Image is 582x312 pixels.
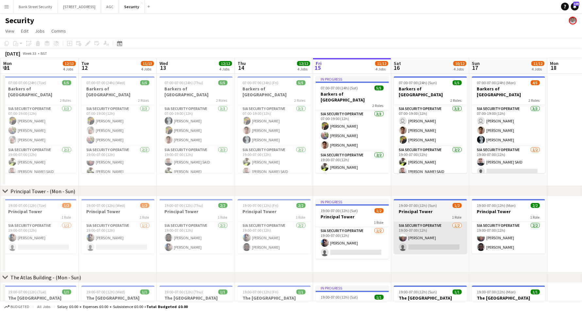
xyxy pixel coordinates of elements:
[63,67,75,71] div: 4 Jobs
[531,61,544,66] span: 11/12
[218,289,227,294] span: 1/1
[453,203,462,208] span: 1/2
[316,91,389,103] h3: Barkers of [GEOGRAPHIC_DATA]
[3,222,76,254] app-card-role: SIA Security Operative1/219:00-07:00 (12h)[PERSON_NAME]
[218,215,227,220] span: 1 Role
[13,0,58,13] button: Bank Street Security
[10,188,75,195] div: Principal Tower - (Mon - Sun)
[453,61,466,66] span: 10/12
[5,16,34,25] h1: Security
[5,50,20,57] div: [DATE]
[60,98,71,103] span: 2 Roles
[101,0,119,13] button: AGC
[453,289,462,294] span: 1/1
[394,146,467,178] app-card-role: SIA Security Operative2/219:00-07:00 (12h)[PERSON_NAME][PERSON_NAME] SAID
[296,203,306,208] span: 2/2
[81,222,155,254] app-card-role: SIA Security Operative1/219:00-07:00 (12h)[PERSON_NAME]
[238,86,311,98] h3: Barkers of [GEOGRAPHIC_DATA]
[316,300,389,306] h3: The [GEOGRAPHIC_DATA]
[216,98,227,103] span: 2 Roles
[81,209,155,214] h3: Principal Tower
[10,274,81,281] div: The Atlas Building - (Mon - Sun)
[141,67,154,71] div: 4 Jobs
[238,199,311,254] div: 19:00-07:00 (12h) (Fri)2/2Principal Tower1 RoleSIA Security Operative2/219:00-07:00 (12h)[PERSON_...
[297,61,310,66] span: 12/12
[138,98,149,103] span: 2 Roles
[316,60,322,66] span: Fri
[316,76,389,173] app-job-card: In progress07:00-07:00 (24h) (Sat)5/5Barkers of [GEOGRAPHIC_DATA]2 RolesSIA Security Operative3/3...
[3,295,76,301] h3: The [GEOGRAPHIC_DATA]
[238,146,311,178] app-card-role: SIA Security Operative2/219:00-07:00 (12h)[PERSON_NAME][PERSON_NAME] SAID
[3,76,76,173] app-job-card: 07:00-07:00 (24h) (Tue)5/5Barkers of [GEOGRAPHIC_DATA]2 RolesSIA Security Operative3/307:00-19:00...
[531,289,540,294] span: 1/1
[472,60,480,66] span: Sun
[3,146,76,178] app-card-role: SIA Security Operative2/219:00-07:00 (12h)[PERSON_NAME][PERSON_NAME] SAID
[399,203,437,208] span: 19:00-07:00 (12h) (Sun)
[549,64,558,71] span: 18
[321,86,358,90] span: 07:00-07:00 (24h) (Sat)
[237,64,246,71] span: 14
[5,28,14,34] span: View
[140,215,149,220] span: 1 Role
[238,60,246,66] span: Thu
[119,0,145,13] button: Security
[58,0,101,13] button: [STREET_ADDRESS]
[375,61,388,66] span: 11/12
[159,76,233,173] app-job-card: 07:00-07:00 (24h) (Thu)5/5Barkers of [GEOGRAPHIC_DATA]2 RolesSIA Security Operative3/307:00-19:00...
[243,289,279,294] span: 19:00-07:00 (12h) (Fri)
[374,295,384,300] span: 1/1
[451,98,462,103] span: 2 Roles
[81,76,155,173] app-job-card: 07:00-07:00 (24h) (Wed)5/5Barkers of [GEOGRAPHIC_DATA]2 RolesSIA Security Operative3/307:00-19:00...
[394,199,467,254] app-job-card: 19:00-07:00 (12h) (Sun)1/2Principal Tower1 RoleSIA Security Operative1/219:00-07:00 (12h)[PERSON_...
[35,28,45,34] span: Jobs
[297,67,310,71] div: 4 Jobs
[472,76,545,173] app-job-card: 07:00-07:00 (24h) (Mon)4/5Barkers of [GEOGRAPHIC_DATA]2 RolesSIA Security Operative3/307:00-19:00...
[140,203,149,208] span: 1/2
[238,105,311,146] app-card-role: SIA Security Operative3/307:00-19:00 (12h)[PERSON_NAME][PERSON_NAME][PERSON_NAME]
[3,27,17,35] a: View
[296,289,306,294] span: 1/1
[62,289,71,294] span: 1/1
[63,61,76,66] span: 12/13
[373,103,384,108] span: 2 Roles
[238,76,311,173] app-job-card: 07:00-07:00 (24h) (Fri)5/5Barkers of [GEOGRAPHIC_DATA]2 RolesSIA Security Operative3/307:00-19:00...
[62,80,71,85] span: 5/5
[374,86,384,90] span: 5/5
[472,295,545,301] h3: The [GEOGRAPHIC_DATA]
[41,51,47,56] div: BST
[146,304,188,309] span: Total Budgeted £0.00
[454,67,466,71] div: 4 Jobs
[569,17,577,24] app-user-avatar: Charles Sandalo
[477,289,516,294] span: 19:00-07:00 (12h) (Mon)
[158,64,168,71] span: 13
[316,227,389,259] app-card-role: SIA Security Operative1/219:00-07:00 (12h)[PERSON_NAME]
[219,67,232,71] div: 4 Jobs
[393,64,401,71] span: 16
[472,199,545,254] div: 19:00-07:00 (12h) (Mon)2/2Principal Tower1 RoleSIA Security Operative2/219:00-07:00 (12h)[PERSON_...
[471,64,480,71] span: 17
[321,208,358,213] span: 19:00-07:00 (12h) (Sat)
[394,76,467,173] app-job-card: 07:00-07:00 (24h) (Sun)5/5Barkers of [GEOGRAPHIC_DATA]2 RolesSIA Security Operative3/307:00-19:00...
[87,80,125,85] span: 07:00-07:00 (24h) (Wed)
[22,51,38,56] span: Week 33
[394,295,467,301] h3: The [GEOGRAPHIC_DATA]
[316,199,389,259] app-job-card: In progress19:00-07:00 (12h) (Sat)1/2Principal Tower1 RoleSIA Security Operative1/219:00-07:00 (1...
[3,86,76,98] h3: Barkers of [GEOGRAPHIC_DATA]
[141,61,154,66] span: 11/13
[316,199,389,204] div: In progress
[316,76,389,82] div: In progress
[238,295,311,301] h3: The [GEOGRAPHIC_DATA]
[140,80,149,85] span: 5/5
[3,199,76,254] app-job-card: 19:00-07:00 (12h) (Tue)1/2Principal Tower1 RoleSIA Security Operative1/219:00-07:00 (12h)[PERSON_...
[51,28,66,34] span: Comms
[296,80,306,85] span: 5/5
[472,146,545,178] app-card-role: SIA Security Operative1/219:00-07:00 (12h)[PERSON_NAME] SAID
[18,27,31,35] a: Edit
[159,146,233,178] app-card-role: SIA Security Operative2/219:00-07:00 (12h)[PERSON_NAME] SAID[PERSON_NAME]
